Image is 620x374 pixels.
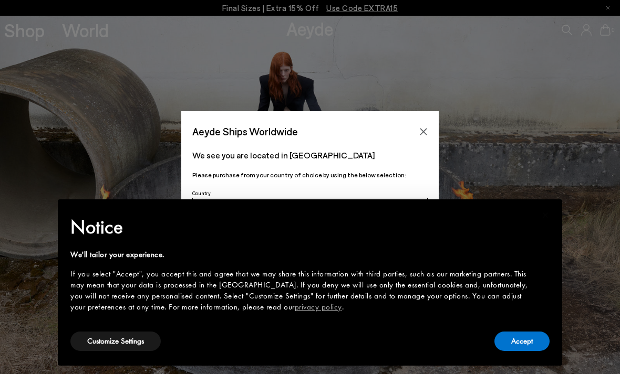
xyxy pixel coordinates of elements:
[494,332,550,351] button: Accept
[70,213,533,241] h2: Notice
[542,207,549,223] span: ×
[192,190,211,196] span: Country
[533,202,558,228] button: Close this notice
[70,332,161,351] button: Customize Settings
[70,269,533,313] div: If you select "Accept", you accept this and agree that we may share this information with third p...
[70,249,533,260] div: We'll tailor your experience.
[295,302,342,312] a: privacy policy
[192,149,428,162] p: We see you are located in [GEOGRAPHIC_DATA]
[192,122,298,141] span: Aeyde Ships Worldwide
[416,124,431,140] button: Close
[192,170,428,180] p: Please purchase from your country of choice by using the below selection:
